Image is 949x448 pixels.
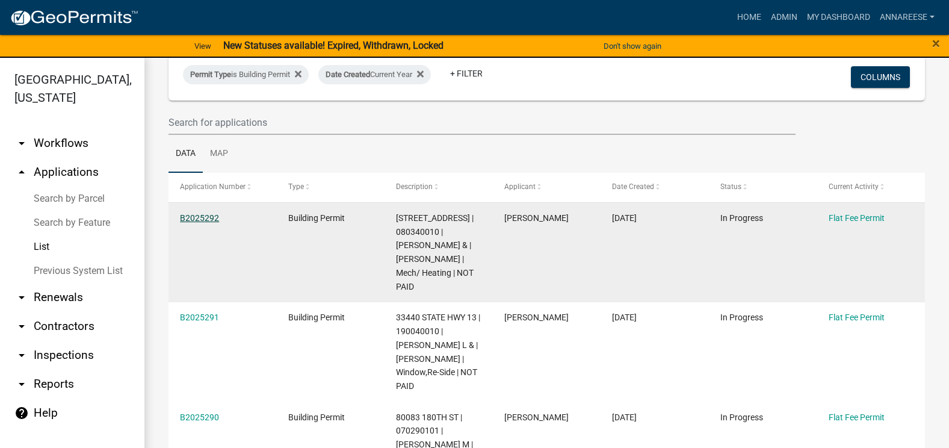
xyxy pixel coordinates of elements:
span: In Progress [720,213,763,223]
span: Current Activity [829,182,879,191]
i: arrow_drop_down [14,290,29,305]
span: In Progress [720,313,763,322]
input: Search for applications [168,110,796,135]
a: Map [203,135,235,173]
span: 08/22/2025 [612,313,637,322]
button: Columns [851,66,910,88]
button: Close [932,36,940,51]
span: Building Permit [288,313,345,322]
span: Application Number [180,182,246,191]
button: Don't show again [599,36,666,56]
a: B2025291 [180,313,219,322]
a: Flat Fee Permit [829,412,885,422]
span: Date Created [326,70,370,79]
i: arrow_drop_down [14,319,29,334]
div: Current Year [318,65,431,84]
datatable-header-cell: Applicant [493,173,601,202]
span: Building Permit [288,213,345,223]
span: Building Permit [288,412,345,422]
datatable-header-cell: Current Activity [817,173,925,202]
datatable-header-cell: Type [277,173,385,202]
span: Status [720,182,741,191]
a: Flat Fee Permit [829,313,885,322]
span: Gina Gullickson [504,412,569,422]
a: annareese [875,6,939,29]
div: is Building Permit [183,65,309,84]
span: 33440 STATE HWY 13 | 190040010 | SCHLAAK,COLTON L & | ALYSSA J HAGEN | Window,Re-Side | NOT PAID [396,313,480,391]
datatable-header-cell: Date Created [601,173,709,202]
a: B2025290 [180,412,219,422]
datatable-header-cell: Application Number [168,173,277,202]
span: Description [396,182,433,191]
i: arrow_drop_up [14,165,29,179]
span: Colton Schlaak [504,313,569,322]
span: Type [288,182,304,191]
span: Permit Type [190,70,231,79]
a: Admin [766,6,802,29]
a: Home [732,6,766,29]
i: arrow_drop_down [14,348,29,362]
span: 16921 770TH AVE | 080340010 | NESS,STUART M & | CHRISTIE M NESS | Mech/ Heating | NOT PAID [396,213,474,291]
span: Applicant [504,182,536,191]
a: B2025292 [180,213,219,223]
strong: New Statuses available! Expired, Withdrawn, Locked [223,40,444,51]
datatable-header-cell: Description [385,173,493,202]
a: Flat Fee Permit [829,213,885,223]
a: View [190,36,216,56]
i: help [14,406,29,420]
datatable-header-cell: Status [709,173,817,202]
span: In Progress [720,412,763,422]
i: arrow_drop_down [14,377,29,391]
a: + Filter [440,63,492,84]
i: arrow_drop_down [14,136,29,151]
a: My Dashboard [802,6,875,29]
span: 08/22/2025 [612,213,637,223]
span: × [932,35,940,52]
span: Date Created [612,182,654,191]
a: Data [168,135,203,173]
span: Gina Gullickson [504,213,569,223]
span: 08/21/2025 [612,412,637,422]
